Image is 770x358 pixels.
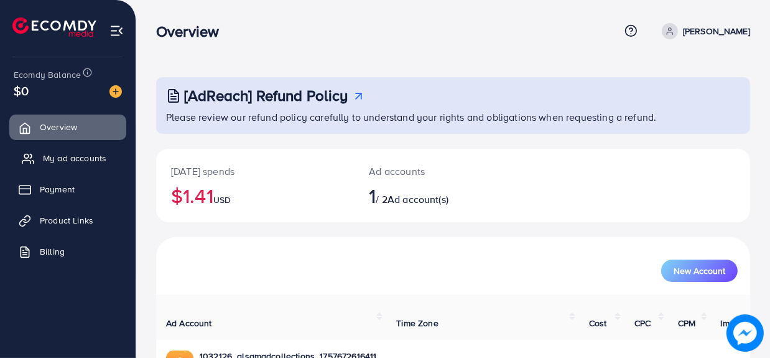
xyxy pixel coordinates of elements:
[9,208,126,233] a: Product Links
[40,183,75,195] span: Payment
[589,317,607,329] span: Cost
[678,317,695,329] span: CPM
[9,115,126,139] a: Overview
[43,152,106,164] span: My ad accounts
[109,85,122,98] img: image
[40,214,93,227] span: Product Links
[166,317,212,329] span: Ad Account
[213,194,231,206] span: USD
[369,184,488,207] h2: / 2
[14,68,81,81] span: Ecomdy Balance
[726,314,764,352] img: image
[634,317,651,329] span: CPC
[166,110,743,125] p: Please review our refund policy carefully to understand your rights and obligations when requesti...
[369,181,376,210] span: 1
[171,164,339,179] p: [DATE] spends
[40,245,65,258] span: Billing
[14,82,29,100] span: $0
[683,24,750,39] p: [PERSON_NAME]
[156,22,229,40] h3: Overview
[674,266,725,275] span: New Account
[171,184,339,207] h2: $1.41
[721,317,764,329] span: Impression
[9,177,126,202] a: Payment
[9,239,126,264] a: Billing
[184,87,348,105] h3: [AdReach] Refund Policy
[109,24,124,38] img: menu
[396,317,438,329] span: Time Zone
[369,164,488,179] p: Ad accounts
[9,146,126,171] a: My ad accounts
[661,260,738,282] button: New Account
[657,23,750,39] a: [PERSON_NAME]
[12,17,96,37] img: logo
[387,192,448,206] span: Ad account(s)
[40,121,77,133] span: Overview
